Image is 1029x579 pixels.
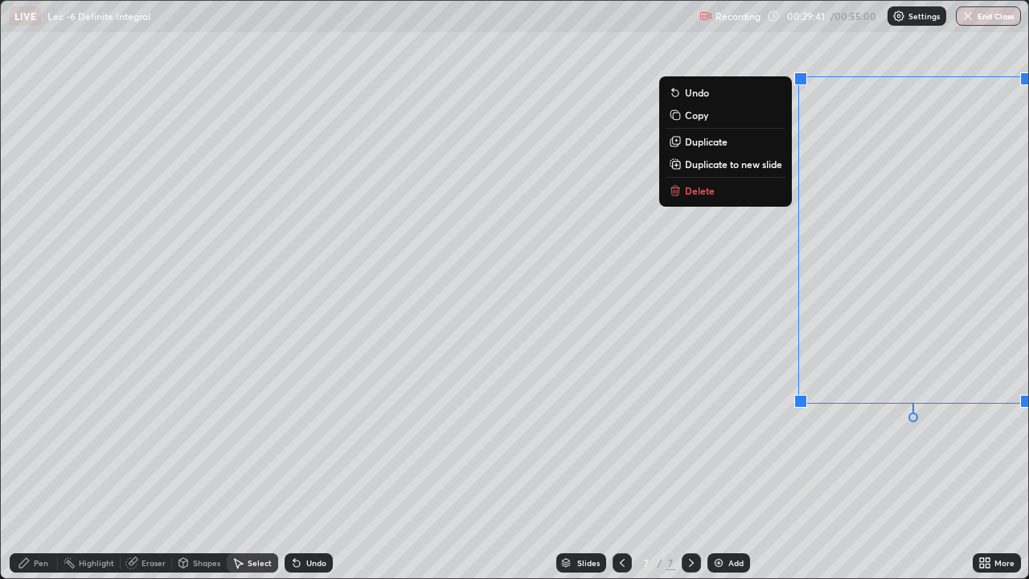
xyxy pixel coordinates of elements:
[79,559,114,567] div: Highlight
[699,10,712,23] img: recording.375f2c34.svg
[638,558,654,568] div: 7
[712,556,725,569] img: add-slide-button
[666,154,785,174] button: Duplicate to new slide
[248,559,272,567] div: Select
[956,6,1021,26] button: End Class
[141,559,166,567] div: Eraser
[715,10,760,23] p: Recording
[728,559,744,567] div: Add
[961,10,974,23] img: end-class-cross
[892,10,905,23] img: class-settings-icons
[685,86,709,99] p: Undo
[666,181,785,200] button: Delete
[34,559,48,567] div: Pen
[14,10,36,23] p: LIVE
[666,556,675,570] div: 7
[685,135,728,148] p: Duplicate
[666,132,785,151] button: Duplicate
[577,559,600,567] div: Slides
[685,109,708,121] p: Copy
[685,158,782,170] p: Duplicate to new slide
[47,10,150,23] p: Lec -6 Definite Integral
[994,559,1015,567] div: More
[908,12,940,20] p: Settings
[666,83,785,102] button: Undo
[193,559,220,567] div: Shapes
[666,105,785,125] button: Copy
[658,558,662,568] div: /
[306,559,326,567] div: Undo
[685,184,715,197] p: Delete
